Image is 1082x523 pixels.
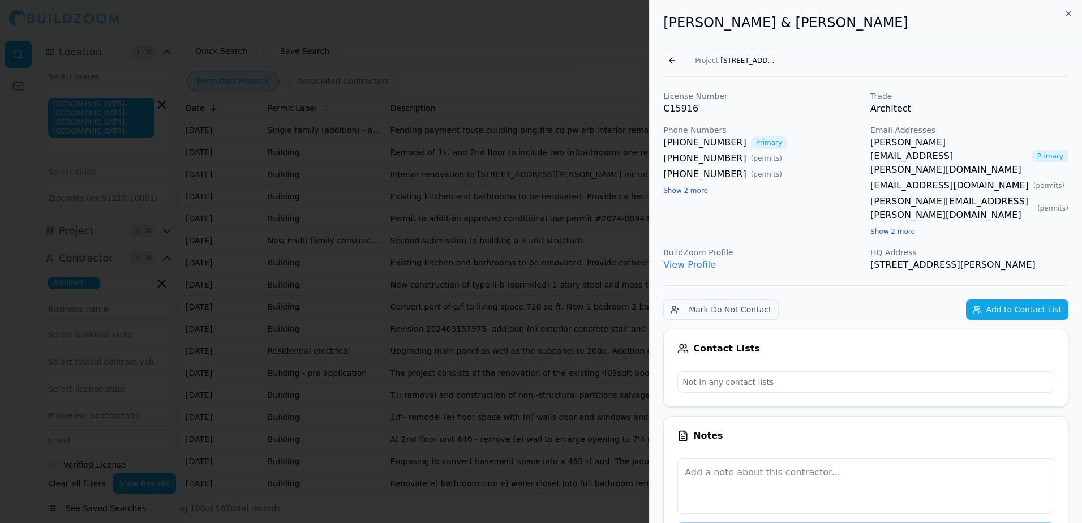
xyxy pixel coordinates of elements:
p: Not in any contact lists [678,372,1054,392]
p: BuildZoom Profile [663,247,861,258]
p: C15916 [663,102,861,115]
button: Mark Do Not Contact [663,299,779,320]
span: Project [695,56,718,65]
span: Primary [751,136,787,149]
button: Project[STREET_ADDRESS] [688,53,784,68]
p: Trade [870,91,1068,102]
div: Notes [677,430,1054,441]
span: [STREET_ADDRESS] [720,56,777,65]
a: View Profile [663,259,716,270]
span: ( permits ) [751,170,782,179]
p: License Number [663,91,861,102]
a: [PERSON_NAME][EMAIL_ADDRESS][PERSON_NAME][DOMAIN_NAME] [870,195,1033,222]
button: Show 2 more [663,186,708,195]
h2: [PERSON_NAME] & [PERSON_NAME] [663,14,1068,32]
p: Phone Numbers [663,125,861,136]
button: Add to Contact List [966,299,1068,320]
button: Show 2 more [870,227,915,236]
p: Architect [870,102,1068,115]
span: ( permits ) [1037,204,1068,213]
span: ( permits ) [751,154,782,163]
a: [PERSON_NAME][EMAIL_ADDRESS][PERSON_NAME][DOMAIN_NAME] [870,136,1028,177]
div: Contact Lists [677,343,1054,354]
p: HQ Address [870,247,1068,258]
a: [PHONE_NUMBER] [663,136,746,149]
p: [STREET_ADDRESS][PERSON_NAME] [870,258,1068,272]
a: [EMAIL_ADDRESS][DOMAIN_NAME] [870,179,1029,192]
p: Email Addresses [870,125,1068,136]
span: ( permits ) [1033,181,1064,190]
a: [PHONE_NUMBER] [663,168,746,181]
span: Primary [1032,150,1068,162]
a: [PHONE_NUMBER] [663,152,746,165]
